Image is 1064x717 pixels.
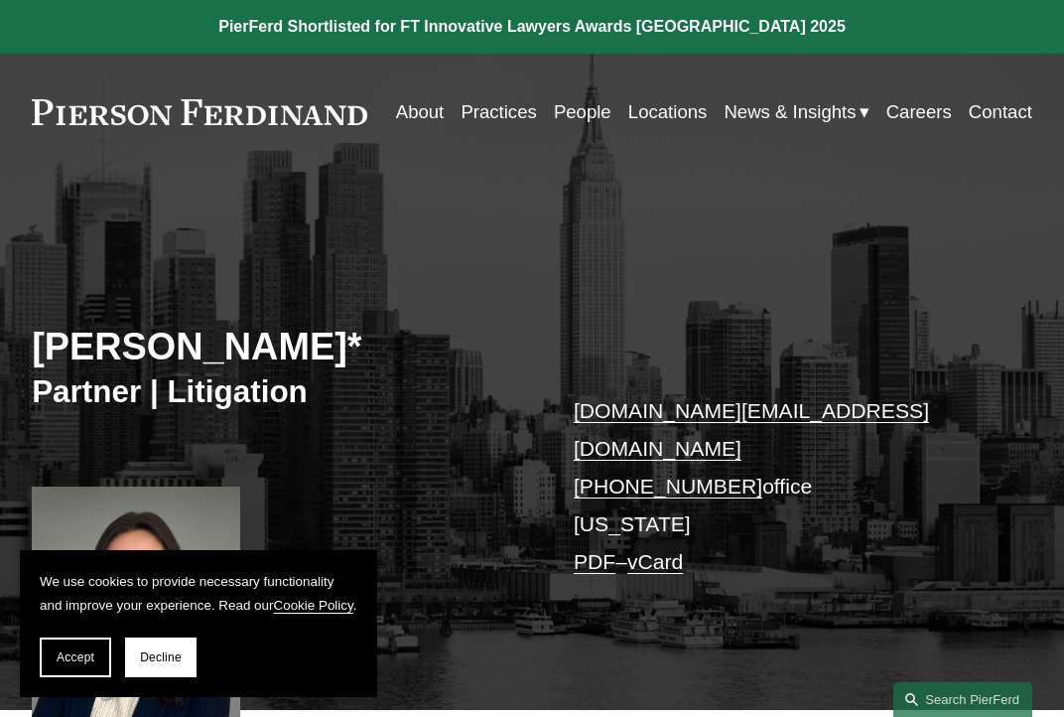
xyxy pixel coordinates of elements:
[461,93,536,130] a: Practices
[554,93,611,130] a: People
[724,93,868,130] a: folder dropdown
[574,550,615,573] a: PDF
[724,95,856,128] span: News & Insights
[32,325,532,370] h2: [PERSON_NAME]*
[574,392,991,581] p: office [US_STATE] –
[40,570,357,618] p: We use cookies to provide necessary functionality and improve your experience. Read our .
[628,93,707,130] a: Locations
[57,650,94,664] span: Accept
[969,93,1032,130] a: Contact
[140,650,182,664] span: Decline
[893,682,1032,717] a: Search this site
[574,475,762,498] a: [PHONE_NUMBER]
[886,93,952,130] a: Careers
[627,550,683,573] a: vCard
[396,93,445,130] a: About
[40,638,111,677] button: Accept
[20,550,377,697] section: Cookie banner
[274,598,353,613] a: Cookie Policy
[32,373,532,412] h3: Partner | Litigation
[574,399,929,460] a: [DOMAIN_NAME][EMAIL_ADDRESS][DOMAIN_NAME]
[125,638,197,677] button: Decline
